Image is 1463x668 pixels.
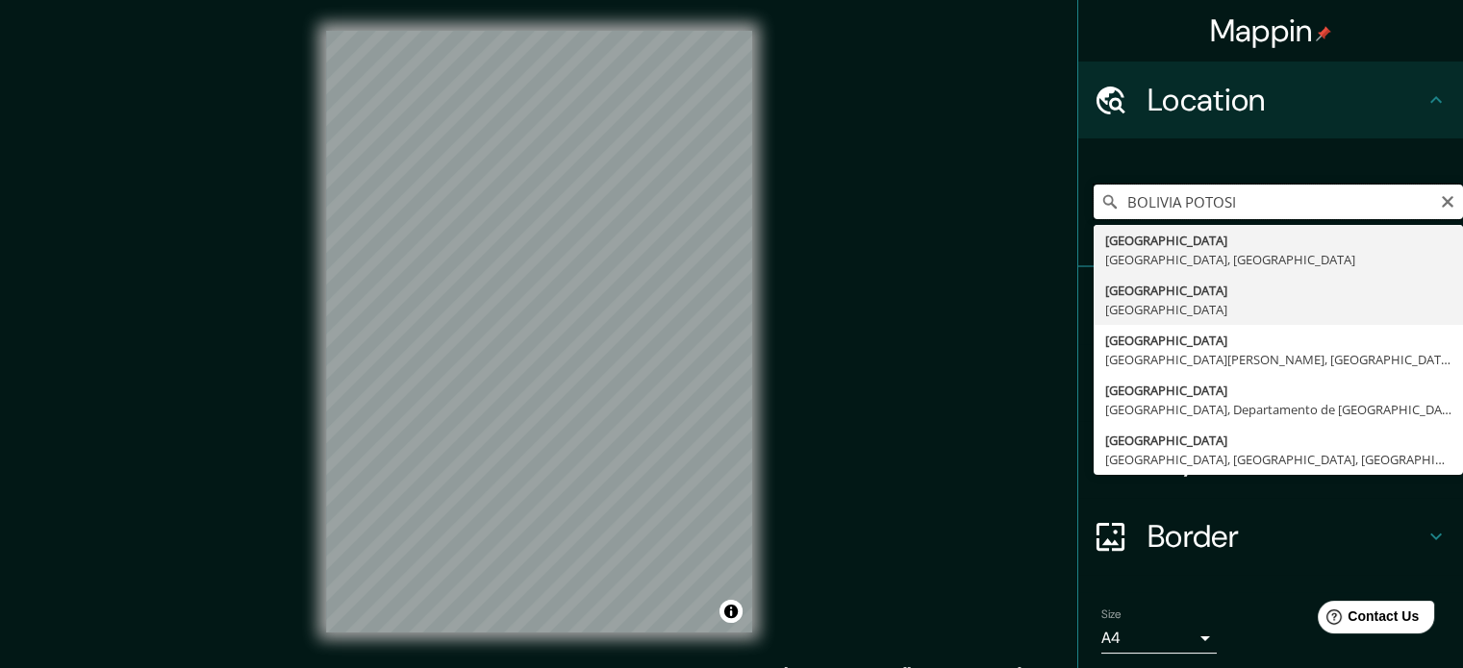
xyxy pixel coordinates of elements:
[1210,12,1332,50] h4: Mappin
[1078,62,1463,138] div: Location
[1105,450,1451,469] div: [GEOGRAPHIC_DATA], [GEOGRAPHIC_DATA], [GEOGRAPHIC_DATA]
[1105,400,1451,419] div: [GEOGRAPHIC_DATA], Departamento de [GEOGRAPHIC_DATA], [GEOGRAPHIC_DATA]
[1105,381,1451,400] div: [GEOGRAPHIC_DATA]
[1101,606,1122,623] label: Size
[1148,517,1425,556] h4: Border
[1078,498,1463,575] div: Border
[1316,26,1331,41] img: pin-icon.png
[1105,431,1451,450] div: [GEOGRAPHIC_DATA]
[1148,440,1425,479] h4: Layout
[1078,421,1463,498] div: Layout
[1105,281,1451,300] div: [GEOGRAPHIC_DATA]
[1105,331,1451,350] div: [GEOGRAPHIC_DATA]
[1105,250,1451,269] div: [GEOGRAPHIC_DATA], [GEOGRAPHIC_DATA]
[1292,593,1442,647] iframe: Help widget launcher
[1440,191,1455,210] button: Clear
[326,31,752,632] canvas: Map
[719,600,743,623] button: Toggle attribution
[1094,185,1463,219] input: Pick your city or area
[1105,231,1451,250] div: [GEOGRAPHIC_DATA]
[1148,81,1425,119] h4: Location
[1078,267,1463,344] div: Pins
[1078,344,1463,421] div: Style
[1101,623,1217,654] div: A4
[1105,300,1451,319] div: [GEOGRAPHIC_DATA]
[1105,350,1451,369] div: [GEOGRAPHIC_DATA][PERSON_NAME], [GEOGRAPHIC_DATA][PERSON_NAME], [GEOGRAPHIC_DATA]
